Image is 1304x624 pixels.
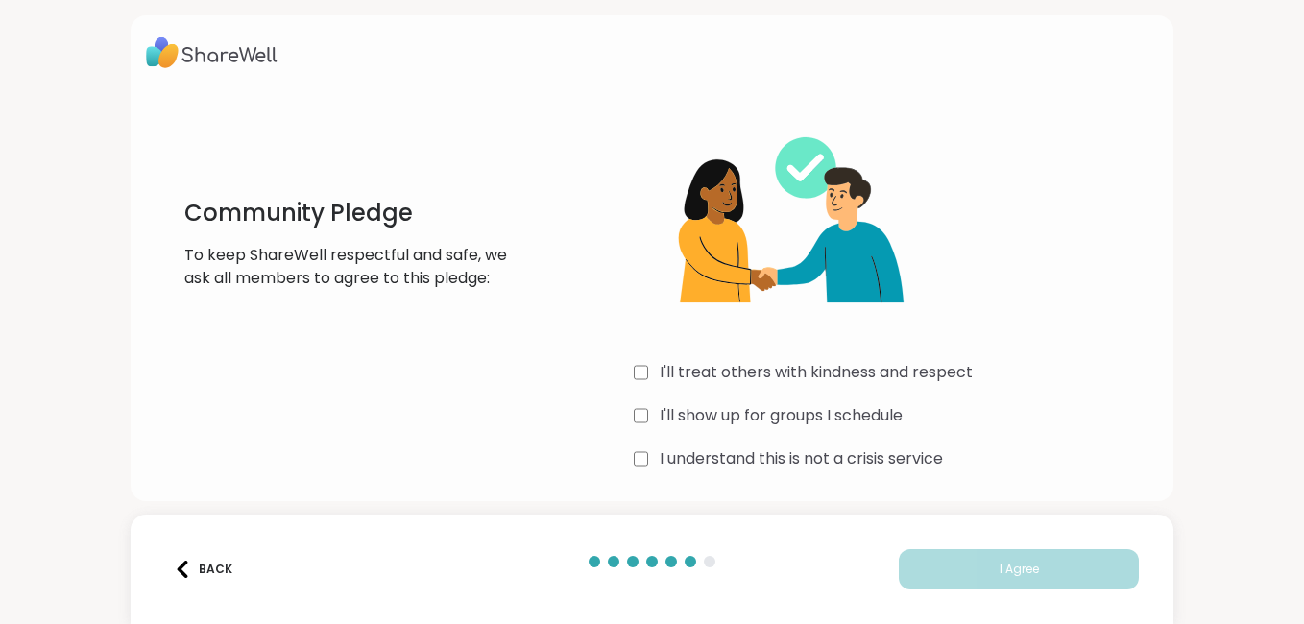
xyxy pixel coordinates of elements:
p: To keep ShareWell respectful and safe, we ask all members to agree to this pledge: [184,244,534,290]
label: I'll show up for groups I schedule [660,404,903,427]
span: I Agree [1000,561,1039,578]
label: I'll treat others with kindness and respect [660,361,973,384]
label: I understand this is not a crisis service [660,447,943,470]
div: Back [174,561,232,578]
img: ShareWell Logo [146,31,278,75]
h1: Community Pledge [184,198,534,228]
button: I Agree [899,549,1139,589]
button: Back [165,549,242,589]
